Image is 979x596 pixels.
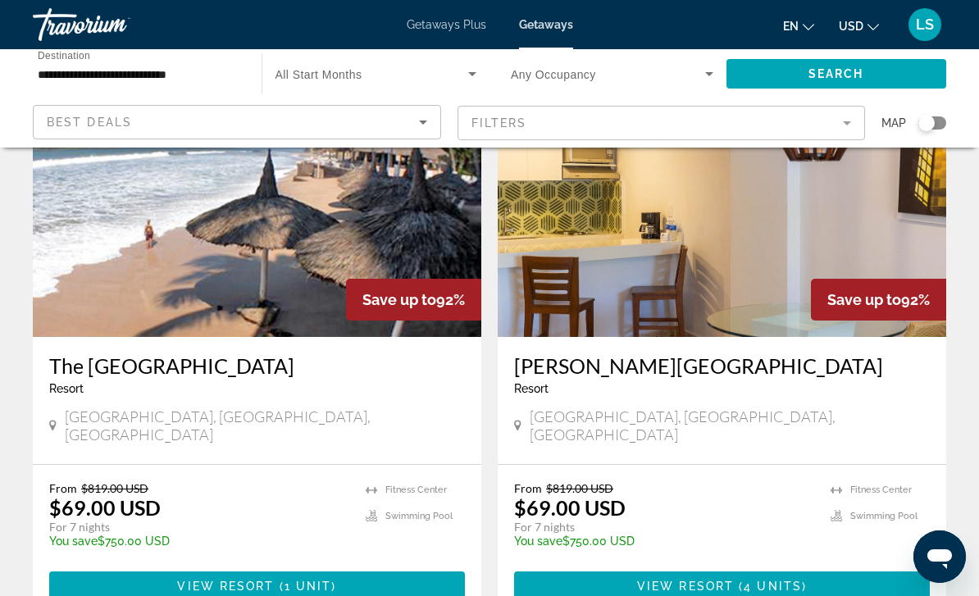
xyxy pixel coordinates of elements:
span: $819.00 USD [81,481,148,495]
div: 92% [346,279,481,321]
p: For 7 nights [514,520,814,535]
span: Save up to [827,291,901,308]
a: Travorium [33,3,197,46]
span: View Resort [637,580,734,593]
span: Resort [514,382,549,395]
span: You save [49,535,98,548]
a: Getaways Plus [407,18,486,31]
p: For 7 nights [49,520,349,535]
button: User Menu [904,7,946,42]
span: USD [839,20,863,33]
a: The [GEOGRAPHIC_DATA] [49,353,465,378]
span: 1 unit [285,580,332,593]
button: Change currency [839,14,879,38]
span: ( ) [275,580,337,593]
span: Resort [49,382,84,395]
p: $69.00 USD [514,495,626,520]
span: All Start Months [275,68,362,81]
span: From [49,481,77,495]
span: From [514,481,542,495]
mat-select: Sort by [47,112,427,132]
span: [GEOGRAPHIC_DATA], [GEOGRAPHIC_DATA], [GEOGRAPHIC_DATA] [65,407,465,444]
p: $750.00 USD [514,535,814,548]
iframe: Button to launch messaging window [913,530,966,583]
span: 4 units [744,580,802,593]
button: Search [726,59,947,89]
span: Any Occupancy [511,68,596,81]
span: Best Deals [47,116,132,129]
span: View Resort [177,580,274,593]
a: [PERSON_NAME][GEOGRAPHIC_DATA] [514,353,930,378]
div: 92% [811,279,946,321]
img: 2286I01X.jpg [498,75,946,337]
span: Save up to [362,291,436,308]
a: Getaways [519,18,573,31]
span: en [783,20,799,33]
span: [GEOGRAPHIC_DATA], [GEOGRAPHIC_DATA], [GEOGRAPHIC_DATA] [530,407,930,444]
span: You save [514,535,562,548]
span: Map [881,111,906,134]
span: Fitness Center [850,485,912,495]
span: $819.00 USD [546,481,613,495]
span: Swimming Pool [385,511,453,521]
p: $69.00 USD [49,495,161,520]
span: Destination [38,50,90,61]
span: Search [808,67,864,80]
span: Fitness Center [385,485,447,495]
img: 1841O01X.jpg [33,75,481,337]
p: $750.00 USD [49,535,349,548]
button: Change language [783,14,814,38]
span: ( ) [734,580,807,593]
button: Filter [458,105,866,141]
span: Swimming Pool [850,511,918,521]
span: LS [916,16,934,33]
